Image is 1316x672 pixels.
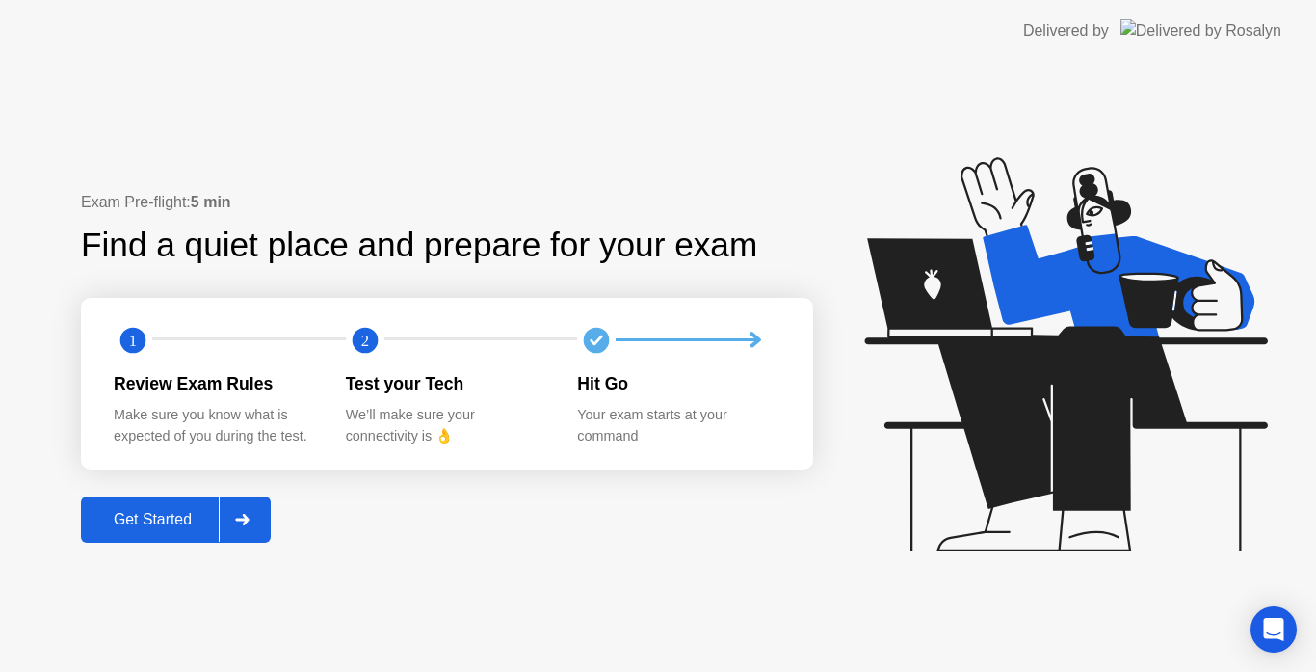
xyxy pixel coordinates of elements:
[1023,19,1109,42] div: Delivered by
[1250,606,1297,653] div: Open Intercom Messenger
[87,511,219,528] div: Get Started
[346,405,547,446] div: We’ll make sure your connectivity is 👌
[1120,19,1281,41] img: Delivered by Rosalyn
[577,405,778,446] div: Your exam starts at your command
[361,331,369,349] text: 2
[81,191,813,214] div: Exam Pre-flight:
[114,371,315,396] div: Review Exam Rules
[81,220,760,271] div: Find a quiet place and prepare for your exam
[346,371,547,396] div: Test your Tech
[81,497,271,543] button: Get Started
[114,405,315,446] div: Make sure you know what is expected of you during the test.
[577,371,778,396] div: Hit Go
[191,194,231,210] b: 5 min
[129,331,137,349] text: 1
